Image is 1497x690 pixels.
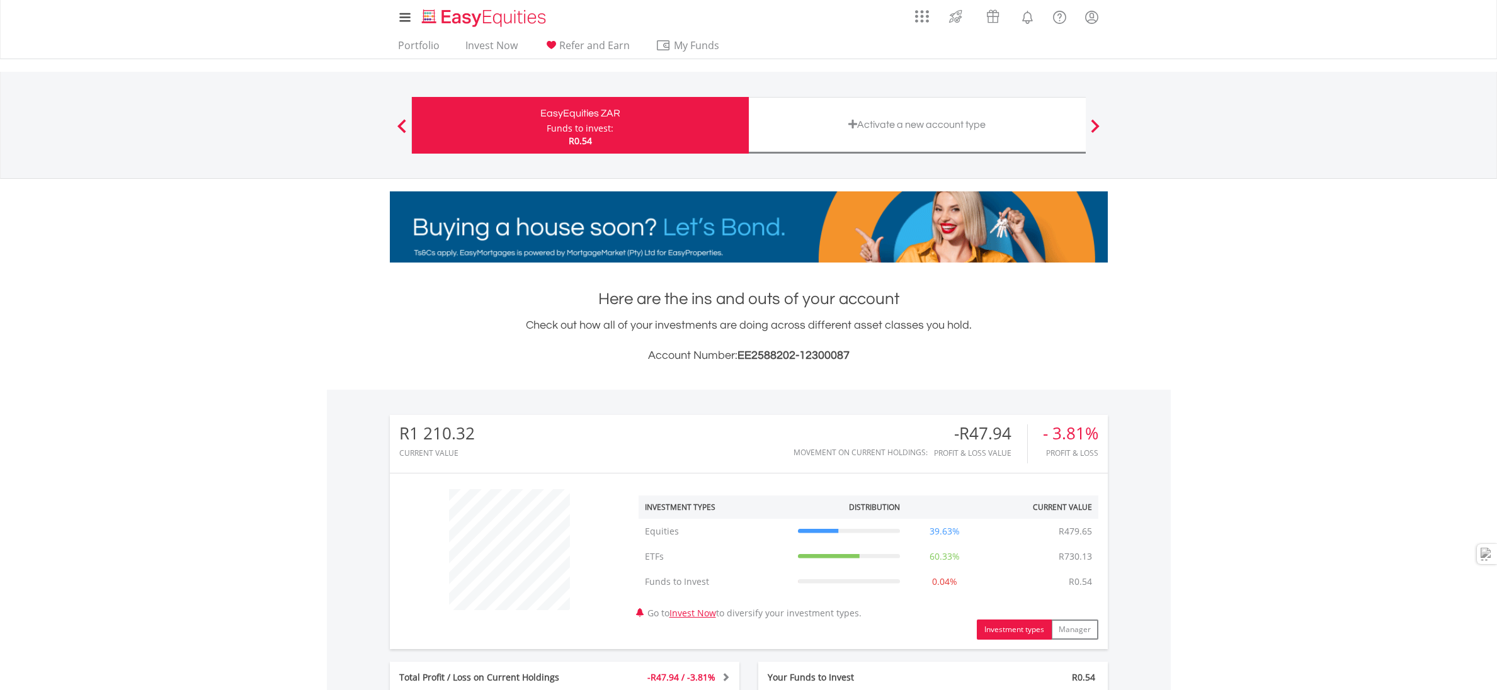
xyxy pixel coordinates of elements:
div: Movement on Current Holdings: [794,448,928,456]
div: Distribution [849,502,900,512]
h1: Here are the ins and outs of your account [390,288,1108,310]
a: Vouchers [974,3,1011,26]
div: Profit & Loss [1043,449,1098,457]
td: 60.33% [906,544,983,569]
td: R0.54 [1062,569,1098,594]
td: 0.04% [906,569,983,594]
td: ETFs [639,544,792,569]
div: Check out how all of your investments are doing across different asset classes you hold. [390,317,1108,365]
img: EasyMortage Promotion Banner [390,191,1108,263]
a: Portfolio [393,39,445,59]
div: Funds to invest: [547,122,613,135]
div: Total Profit / Loss on Current Holdings [390,671,594,684]
span: My Funds [656,37,738,54]
a: AppsGrid [907,3,937,23]
td: Funds to Invest [639,569,792,594]
img: grid-menu-icon.svg [915,9,929,23]
div: Go to to diversify your investment types. [629,483,1108,640]
a: My Profile [1076,3,1108,31]
div: CURRENT VALUE [399,449,475,457]
td: R479.65 [1052,519,1098,544]
th: Investment Types [639,495,792,519]
span: EE2588202-12300087 [737,349,850,361]
td: R730.13 [1052,544,1098,569]
div: -R47.94 [934,424,1027,443]
div: EasyEquities ZAR [419,105,741,122]
span: -R47.94 / -3.81% [647,671,715,683]
button: Investment types [977,619,1052,640]
span: R0.54 [1072,671,1095,683]
span: Refer and Earn [559,38,630,52]
th: Current Value [983,495,1098,519]
a: Refer and Earn [538,39,635,59]
a: Invest Now [460,39,523,59]
td: Equities [639,519,792,544]
div: Profit & Loss Value [934,449,1027,457]
a: Home page [417,3,551,28]
img: EasyEquities_Logo.png [419,8,551,28]
div: - 3.81% [1043,424,1098,443]
a: Notifications [1011,3,1044,28]
div: Activate a new account type [756,116,1078,133]
td: 39.63% [906,519,983,544]
span: R0.54 [569,135,592,147]
div: Your Funds to Invest [758,671,933,684]
img: vouchers-v2.svg [982,6,1003,26]
button: Manager [1051,619,1098,640]
img: thrive-v2.svg [945,6,966,26]
h3: Account Number: [390,347,1108,365]
div: R1 210.32 [399,424,475,443]
a: FAQ's and Support [1044,3,1076,28]
a: Invest Now [669,607,716,619]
